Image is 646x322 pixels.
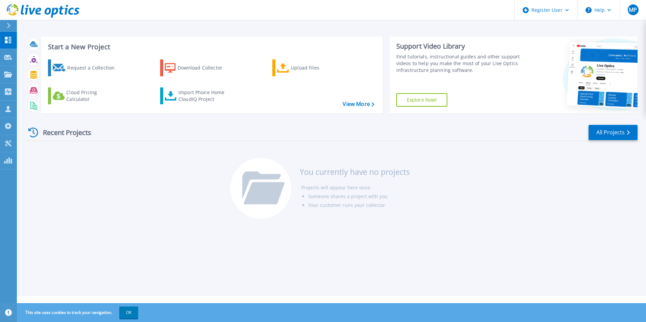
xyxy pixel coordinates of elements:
div: Support Video Library [396,42,523,51]
h3: You currently have no projects [300,168,410,176]
span: This site uses cookies to track your navigation. [19,306,138,319]
div: Import Phone Home CloudIQ Project [178,89,231,103]
a: Download Collector [160,59,235,76]
div: Request a Collection [67,61,121,75]
a: All Projects [589,125,638,140]
div: Upload Files [291,61,345,75]
a: Cloud Pricing Calculator [48,87,123,104]
a: Upload Files [272,59,348,76]
div: Cloud Pricing Calculator [66,89,120,103]
li: Projects will appear here once: [301,183,410,192]
li: Someone shares a project with you [308,192,410,201]
span: MP [629,7,637,12]
h3: Start a New Project [48,43,374,51]
div: Download Collector [178,61,232,75]
div: Find tutorials, instructional guides and other support videos to help you make the most of your L... [396,53,523,74]
a: View More [343,101,374,107]
div: Recent Projects [26,124,100,141]
li: Your customer runs your collector [308,201,410,210]
button: OK [119,306,138,319]
a: Explore Now! [396,93,448,107]
a: Request a Collection [48,59,123,76]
